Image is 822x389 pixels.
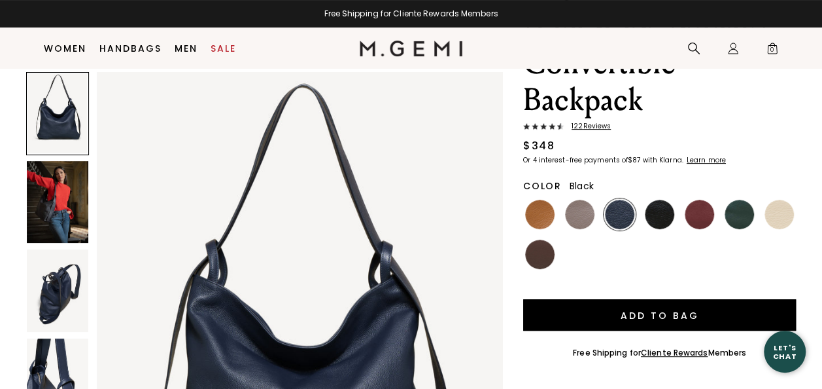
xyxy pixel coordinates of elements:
klarna-placement-style-body: Or 4 interest-free payments of [523,155,628,165]
a: Learn more [685,157,726,164]
klarna-placement-style-amount: $87 [628,155,640,165]
div: Let's Chat [764,343,806,360]
h2: Color [523,181,562,191]
a: 122Reviews [523,122,796,133]
img: Ecru [764,200,794,229]
img: Warm Gray [565,200,594,229]
div: Free Shipping for Members [573,348,746,358]
span: 0 [766,45,779,58]
div: $348 [523,138,555,154]
a: Sale [211,43,236,54]
a: Women [44,43,86,54]
a: Cliente Rewards [641,347,708,358]
img: Dark Burgundy [685,200,714,229]
klarna-placement-style-body: with Klarna [642,155,685,165]
span: Black [570,179,594,193]
button: Add to Bag [523,299,796,331]
a: Men [175,43,197,54]
span: 122 Review s [564,122,611,130]
img: Navy [605,200,634,229]
img: M.Gemi [360,41,462,56]
img: Tan [525,200,555,229]
a: Handbags [99,43,162,54]
img: Dark Green [725,200,754,229]
klarna-placement-style-cta: Learn more [687,155,726,165]
img: The Laura Convertible Backpack [27,161,88,243]
img: Black [645,200,674,229]
img: Chocolate [525,240,555,269]
img: The Laura Convertible Backpack [27,250,88,331]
